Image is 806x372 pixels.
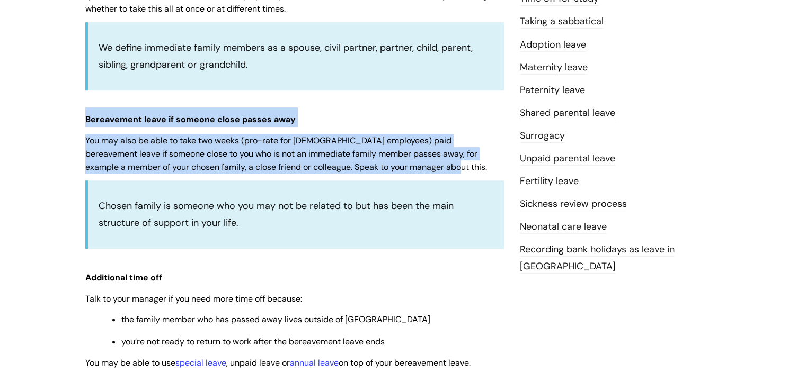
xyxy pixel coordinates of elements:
[121,336,385,347] span: you’re not ready to return to work after the bereavement leave ends
[520,15,604,29] a: Taking a sabbatical
[175,357,226,368] a: special leave
[520,61,588,75] a: Maternity leave
[520,175,579,188] a: Fertility leave
[520,84,585,97] a: Paternity leave
[520,197,627,211] a: Sickness review process
[520,220,607,234] a: Neonatal care leave
[85,272,162,283] span: Additional time off
[520,152,615,166] a: Unpaid parental leave
[121,314,430,325] span: the family member who has passed away lives outside of [GEOGRAPHIC_DATA]
[85,114,296,125] span: Bereavement leave if someone close passes away
[520,106,615,120] a: Shared parental leave
[520,38,586,52] a: Adoption leave
[520,129,565,143] a: Surrogacy
[99,197,493,232] p: Chosen family is someone who you may not be related to but has been the main structure of support...
[85,293,302,304] span: Talk to your manager if you need more time off because:
[85,357,471,368] span: You may be able to use , unpaid leave or on top of your bereavement leave.
[290,357,339,368] a: annual leave
[520,243,675,274] a: Recording bank holidays as leave in [GEOGRAPHIC_DATA]
[99,39,493,74] p: We define immediate family members as a spouse, civil partner, partner, child, parent, sibling, g...
[85,135,487,173] span: You may also be able to take two weeks (pro-rate for [DEMOGRAPHIC_DATA] employees) paid bereaveme...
